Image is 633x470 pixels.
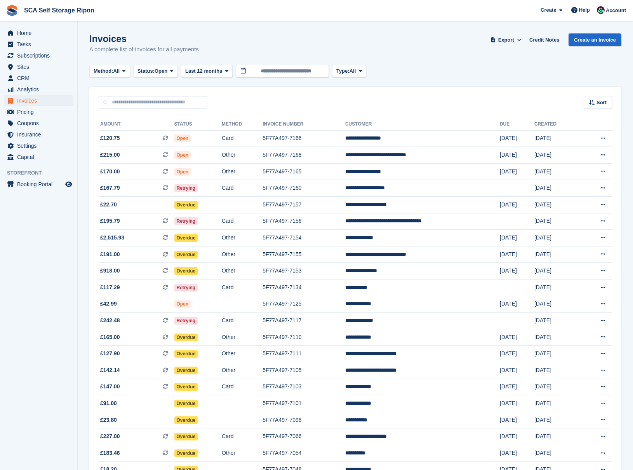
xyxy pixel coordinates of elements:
td: [DATE] [534,280,579,296]
span: Open [174,168,191,176]
span: Overdue [174,400,198,407]
th: Amount [99,118,174,131]
a: menu [4,118,73,129]
td: 5F77A497-7101 [263,395,345,412]
span: £183.46 [100,449,120,457]
span: £23.80 [100,416,117,424]
td: [DATE] [534,296,579,313]
span: Overdue [174,350,198,358]
span: Create [541,6,556,14]
span: £918.00 [100,267,120,275]
a: menu [4,39,73,50]
span: £42.99 [100,300,117,308]
td: [DATE] [534,197,579,213]
button: Type: All [332,65,366,78]
td: [DATE] [500,395,534,412]
td: 5F77A497-7160 [263,180,345,197]
span: Overdue [174,449,198,457]
span: £242.48 [100,316,120,325]
td: [DATE] [534,130,579,147]
td: Other [222,362,263,379]
td: [DATE] [500,379,534,395]
td: [DATE] [500,346,534,362]
span: £165.00 [100,333,120,341]
span: £147.00 [100,383,120,391]
span: Overdue [174,433,198,440]
span: Insurance [17,129,64,140]
td: 5F77A497-7110 [263,329,345,346]
span: Overdue [174,367,198,374]
td: [DATE] [500,362,534,379]
td: [DATE] [500,246,534,263]
a: menu [4,50,73,61]
span: Storefront [7,169,77,177]
img: stora-icon-8386f47178a22dfd0bd8f6a31ec36ba5ce8667c1dd55bd0f319d3a0aa187defe.svg [6,5,18,16]
th: Status [174,118,222,131]
span: Open [174,300,191,308]
td: Other [222,346,263,362]
span: £170.00 [100,168,120,176]
span: All [113,67,120,75]
span: Overdue [174,251,198,259]
td: [DATE] [534,445,579,461]
th: Invoice Number [263,118,345,131]
a: menu [4,179,73,190]
th: Created [534,118,579,131]
td: Other [222,246,263,263]
td: 5F77A497-7054 [263,445,345,461]
span: £22.70 [100,201,117,209]
td: [DATE] [534,147,579,164]
td: [DATE] [534,230,579,246]
td: [DATE] [500,445,534,461]
td: [DATE] [500,428,534,445]
td: 5F77A497-7155 [263,246,345,263]
img: Sam Chapman [597,6,605,14]
td: [DATE] [534,263,579,280]
td: [DATE] [500,263,534,280]
a: menu [4,140,73,151]
button: Method: All [89,65,130,78]
a: menu [4,84,73,95]
span: Overdue [174,416,198,424]
td: [DATE] [534,329,579,346]
td: 5F77A497-7166 [263,130,345,147]
span: Settings [17,140,64,151]
td: 5F77A497-7105 [263,362,345,379]
a: Create an Invoice [569,33,621,46]
th: Customer [345,118,500,131]
td: 5F77A497-7066 [263,428,345,445]
span: £91.00 [100,399,117,407]
td: [DATE] [500,329,534,346]
span: Last 12 months [185,67,222,75]
span: Type: [336,67,350,75]
span: £195.79 [100,217,120,225]
span: Retrying [174,217,198,225]
td: [DATE] [534,213,579,230]
td: 5F77A497-7117 [263,313,345,329]
span: All [350,67,356,75]
td: Card [222,280,263,296]
span: Pricing [17,107,64,117]
span: £227.00 [100,432,120,440]
span: Coupons [17,118,64,129]
span: CRM [17,73,64,84]
span: Open [174,135,191,142]
span: Retrying [174,184,198,192]
span: Method: [94,67,113,75]
span: Capital [17,152,64,162]
span: Overdue [174,383,198,391]
span: Retrying [174,284,198,292]
span: Overdue [174,267,198,275]
td: [DATE] [500,147,534,164]
td: [DATE] [500,296,534,313]
span: Help [579,6,590,14]
td: [DATE] [534,428,579,445]
td: Card [222,379,263,395]
td: Other [222,263,263,280]
span: £2,515.93 [100,234,124,242]
h1: Invoices [89,33,199,44]
td: Card [222,213,263,230]
td: Other [222,329,263,346]
span: Tasks [17,39,64,50]
td: 5F77A497-7103 [263,379,345,395]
